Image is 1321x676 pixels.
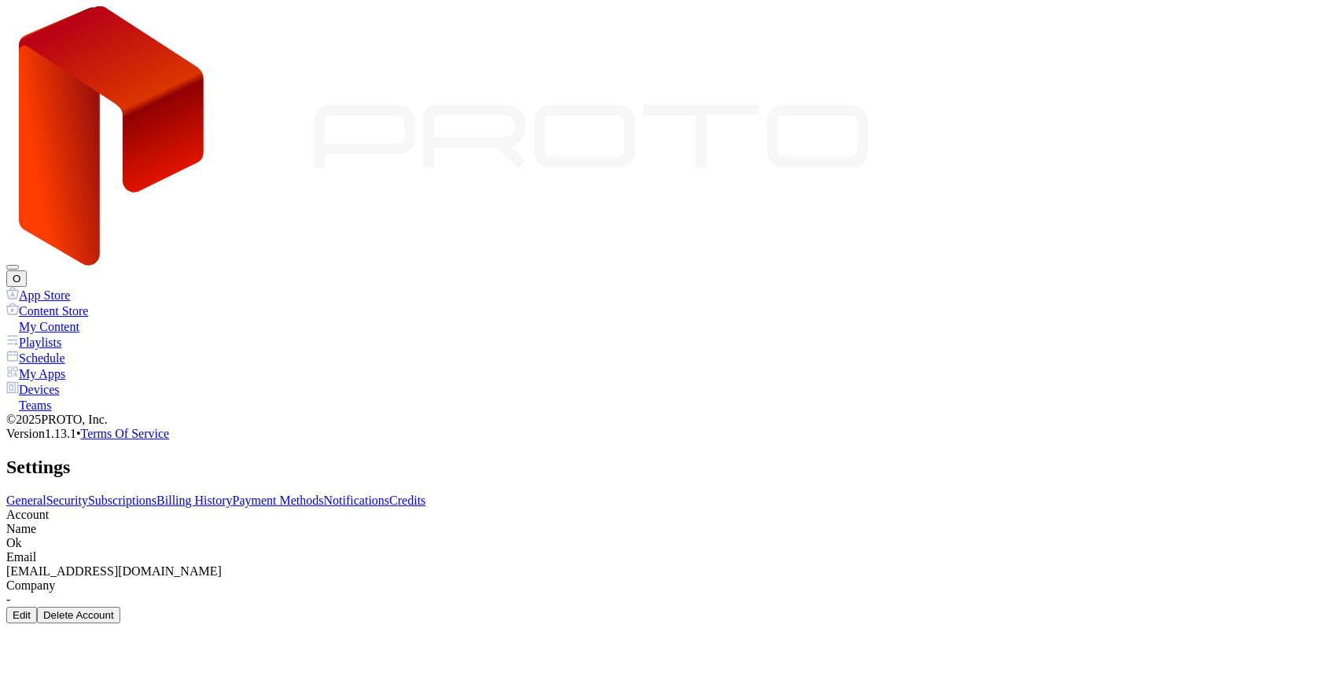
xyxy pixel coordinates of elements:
button: O [6,270,27,287]
h2: Settings [6,457,1315,478]
a: App Store [6,287,1315,303]
div: Ok [6,536,1315,550]
a: Teams [6,397,1315,413]
div: Delete Account [43,609,114,621]
a: Notifications [324,494,390,507]
div: - [6,593,1315,607]
a: Billing History [156,494,232,507]
div: Name [6,522,1315,536]
a: Credits [389,494,425,507]
div: Email [6,550,1315,564]
a: My Apps [6,366,1315,381]
a: Terms Of Service [81,427,170,440]
a: Schedule [6,350,1315,366]
div: Company [6,579,1315,593]
a: Security [46,494,88,507]
span: Version 1.13.1 • [6,427,81,440]
a: Payment Methods [233,494,324,507]
a: General [6,494,46,507]
div: Edit [13,609,31,621]
a: Content Store [6,303,1315,318]
a: My Content [6,318,1315,334]
div: Account [6,508,1315,522]
button: Edit [6,607,37,623]
a: Devices [6,381,1315,397]
div: © 2025 PROTO, Inc. [6,413,1315,427]
button: Delete Account [37,607,120,623]
div: [EMAIL_ADDRESS][DOMAIN_NAME] [6,564,1315,579]
a: Subscriptions [88,494,156,507]
a: Playlists [6,334,1315,350]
